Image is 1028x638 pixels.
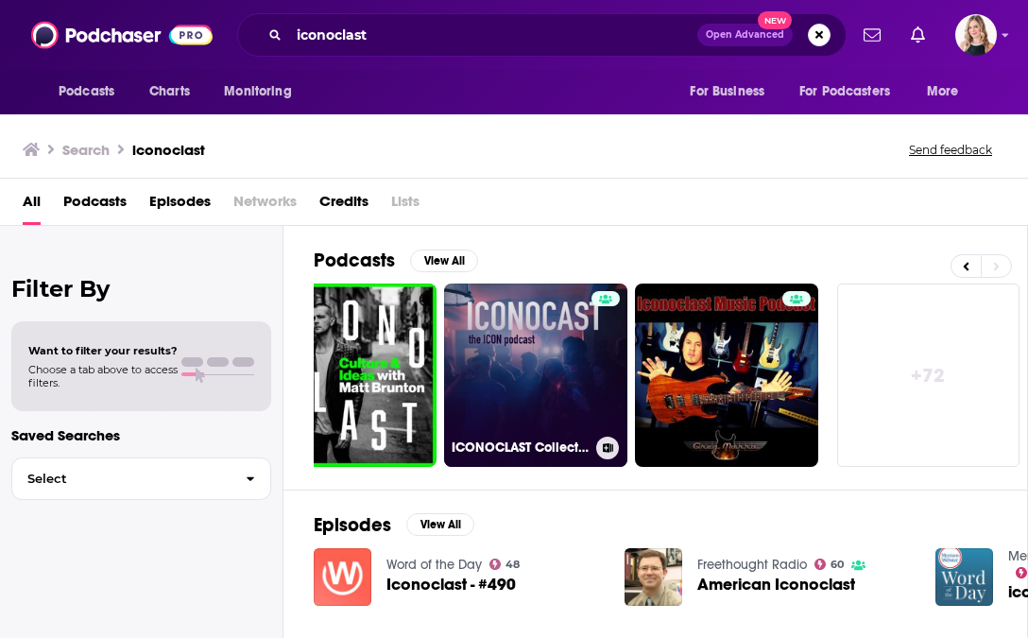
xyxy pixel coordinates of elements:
[386,557,482,573] a: Word of the Day
[12,473,231,485] span: Select
[690,78,764,105] span: For Business
[625,548,682,606] img: American Iconoclast
[63,186,127,225] a: Podcasts
[314,548,371,606] img: Iconoclast - #490
[697,577,855,593] a: American Iconoclast
[62,141,110,159] h3: Search
[45,74,139,110] button: open menu
[386,577,516,593] a: Iconoclast - #490
[410,250,478,272] button: View All
[677,74,788,110] button: open menu
[927,78,959,105] span: More
[211,74,316,110] button: open menu
[787,74,917,110] button: open menu
[837,284,1020,467] a: +72
[799,78,890,105] span: For Podcasters
[697,557,807,573] a: Freethought Radio
[314,249,478,272] a: PodcastsView All
[31,17,213,53] img: Podchaser - Follow, Share and Rate Podcasts
[856,19,888,51] a: Show notifications dropdown
[903,19,933,51] a: Show notifications dropdown
[149,186,211,225] a: Episodes
[814,559,845,570] a: 60
[903,142,998,158] button: Send feedback
[11,457,271,500] button: Select
[697,24,793,46] button: Open AdvancedNew
[489,559,521,570] a: 48
[11,426,271,444] p: Saved Searches
[406,513,474,536] button: View All
[11,275,271,302] h2: Filter By
[314,249,395,272] h2: Podcasts
[319,186,368,225] a: Credits
[137,74,201,110] a: Charts
[59,78,114,105] span: Podcasts
[444,284,627,467] a: ICONOCLAST Collective
[505,560,520,569] span: 48
[28,344,178,357] span: Want to filter your results?
[149,78,190,105] span: Charts
[28,363,178,389] span: Choose a tab above to access filters.
[289,20,697,50] input: Search podcasts, credits, & more...
[132,141,205,159] h3: iconoclast
[758,11,792,29] span: New
[935,548,993,606] img: iconoclast
[955,14,997,56] span: Logged in as Ilana.Dvir
[914,74,983,110] button: open menu
[391,186,420,225] span: Lists
[237,13,847,57] div: Search podcasts, credits, & more...
[955,14,997,56] img: User Profile
[23,186,41,225] a: All
[419,291,429,459] div: 0
[314,513,474,537] a: EpisodesView All
[831,560,844,569] span: 60
[254,284,437,467] a: 0
[314,513,391,537] h2: Episodes
[706,30,784,40] span: Open Advanced
[452,440,589,456] h3: ICONOCLAST Collective
[224,78,291,105] span: Monitoring
[233,186,297,225] span: Networks
[955,14,997,56] button: Show profile menu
